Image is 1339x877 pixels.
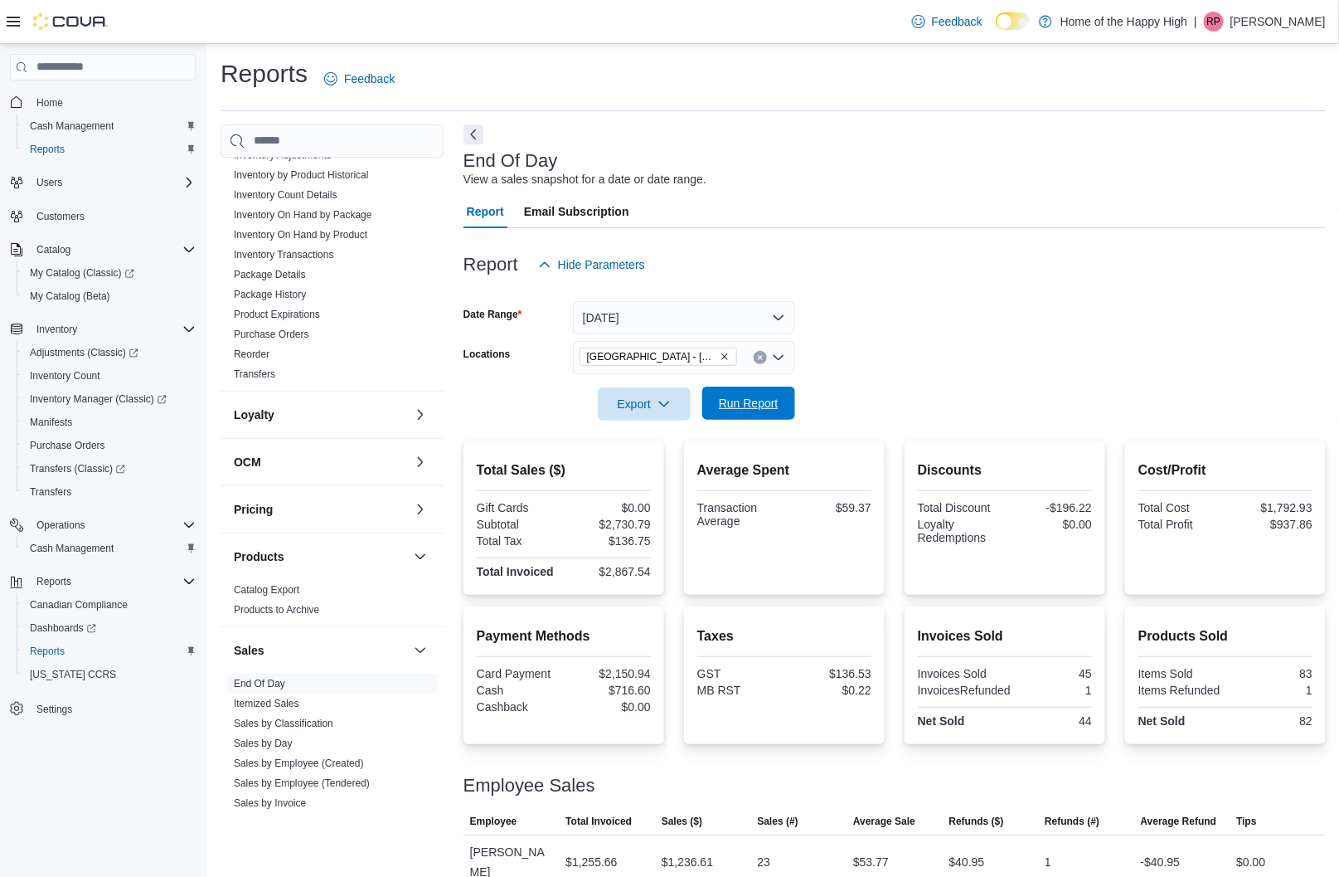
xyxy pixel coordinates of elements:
[1008,714,1092,728] div: 44
[524,195,629,228] span: Email Subscription
[477,667,560,680] div: Card Payment
[23,436,112,456] a: Purchase Orders
[234,737,293,750] span: Sales by Day
[23,538,196,558] span: Cash Management
[598,387,691,421] button: Export
[36,96,63,110] span: Home
[234,698,299,709] a: Itemized Sales
[1138,667,1222,680] div: Items Sold
[477,565,554,578] strong: Total Invoiced
[567,565,651,578] div: $2,867.54
[221,580,444,626] div: Products
[788,684,871,697] div: $0.22
[234,797,306,809] a: Sales by Invoice
[918,684,1011,697] div: InvoicesRefunded
[234,407,407,423] button: Loyalty
[1230,12,1326,32] p: [PERSON_NAME]
[905,5,989,38] a: Feedback
[30,173,69,192] button: Users
[1141,815,1217,828] span: Average Refund
[531,248,652,281] button: Hide Parameters
[463,171,706,188] div: View a sales snapshot for a date or date range.
[30,240,196,260] span: Catalog
[477,518,560,531] div: Subtotal
[234,269,306,280] a: Package Details
[463,776,595,796] h3: Employee Sales
[234,548,407,565] button: Products
[697,684,781,697] div: MB RST
[23,116,120,136] a: Cash Management
[30,668,116,681] span: [US_STATE] CCRS
[697,501,781,528] div: Transaction Average
[463,255,518,275] h3: Report
[234,757,364,770] span: Sales by Employee (Created)
[1194,12,1197,32] p: |
[1138,626,1312,646] h2: Products Sold
[30,572,196,592] span: Reports
[234,642,407,659] button: Sales
[23,139,196,159] span: Reports
[234,777,370,790] span: Sales by Employee (Tendered)
[662,852,713,872] div: $1,236.61
[234,289,306,300] a: Package History
[23,641,71,661] a: Reports
[234,717,333,730] span: Sales by Classification
[3,238,202,261] button: Catalog
[30,119,114,133] span: Cash Management
[996,12,1031,30] input: Dark Mode
[23,641,196,661] span: Reports
[463,151,558,171] h3: End Of Day
[1138,501,1222,514] div: Total Cost
[30,515,92,535] button: Operations
[996,30,997,31] span: Dark Mode
[234,188,337,202] span: Inventory Count Details
[23,618,196,638] span: Dashboards
[853,815,915,828] span: Average Sale
[1236,852,1265,872] div: $0.00
[36,176,62,189] span: Users
[853,852,889,872] div: $53.77
[221,145,444,391] div: Inventory
[3,514,202,537] button: Operations
[30,462,125,475] span: Transfers (Classic)
[30,699,79,719] a: Settings
[234,501,273,518] h3: Pricing
[30,515,196,535] span: Operations
[30,572,78,592] button: Reports
[23,389,173,409] a: Inventory Manager (Classic)
[1138,460,1312,480] h2: Cost/Profit
[467,195,504,228] span: Report
[1141,852,1180,872] div: -$40.95
[30,542,114,555] span: Cash Management
[30,369,100,382] span: Inventory Count
[36,519,85,532] span: Operations
[234,697,299,710] span: Itemized Sales
[234,677,285,690] span: End Of Day
[1017,684,1092,697] div: 1
[1008,501,1092,514] div: -$196.22
[567,501,651,514] div: $0.00
[17,285,202,308] button: My Catalog (Beta)
[567,534,651,548] div: $136.75
[1229,714,1312,728] div: 82
[567,667,651,680] div: $2,150.94
[17,411,202,434] button: Manifests
[30,698,196,719] span: Settings
[30,621,96,635] span: Dashboards
[17,114,202,138] button: Cash Management
[17,616,202,640] a: Dashboards
[17,364,202,387] button: Inventory Count
[234,309,320,320] a: Product Expirations
[30,485,71,499] span: Transfers
[949,852,985,872] div: $40.95
[234,189,337,201] a: Inventory Count Details
[234,777,370,789] a: Sales by Employee (Tendered)
[234,168,369,182] span: Inventory by Product Historical
[30,439,105,452] span: Purchase Orders
[573,301,795,334] button: [DATE]
[3,318,202,341] button: Inventory
[1008,667,1092,680] div: 45
[318,62,401,95] a: Feedback
[23,595,134,615] a: Canadian Compliance
[36,210,85,223] span: Customers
